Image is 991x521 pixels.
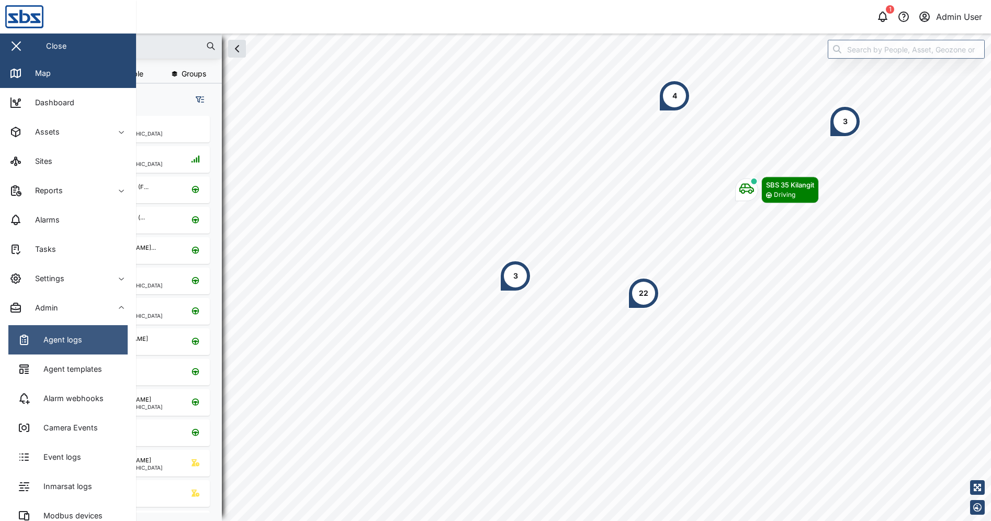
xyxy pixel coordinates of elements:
div: 3 [513,270,518,282]
div: Dashboard [27,97,74,108]
div: Close [46,40,66,52]
div: Agent templates [36,363,102,375]
div: Assets [27,126,60,138]
div: Camera Events [36,422,98,434]
div: 4 [672,90,677,102]
div: 1 [886,5,894,14]
div: Map [27,68,51,79]
a: Event logs [8,442,128,472]
div: 22 [639,287,648,299]
a: Alarm webhooks [8,384,128,413]
div: Alarms [27,214,60,226]
a: Agent logs [8,325,128,354]
div: Map marker [735,176,819,203]
button: Admin User [917,9,983,24]
div: Driving [774,190,795,200]
div: Map marker [500,260,531,292]
div: SBS 35 Kilangit [766,180,814,190]
div: Agent logs [36,334,82,346]
div: Reports [27,185,63,196]
div: Map marker [628,278,659,309]
div: Map marker [659,80,690,112]
div: Map marker [829,106,861,137]
div: Sites [27,156,52,167]
div: Inmarsat logs [36,481,92,492]
canvas: Map [33,34,991,521]
div: Admin [27,302,58,314]
a: Agent templates [8,354,128,384]
div: Alarm webhooks [36,393,104,404]
div: 3 [843,116,848,127]
div: Settings [27,273,64,284]
div: Admin User [936,10,982,24]
input: Search by People, Asset, Geozone or Place [828,40,985,59]
div: Event logs [36,451,81,463]
img: Main Logo [5,5,141,28]
span: Groups [182,70,206,77]
a: Camera Events [8,413,128,442]
div: Tasks [27,243,56,255]
a: Inmarsat logs [8,472,128,501]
